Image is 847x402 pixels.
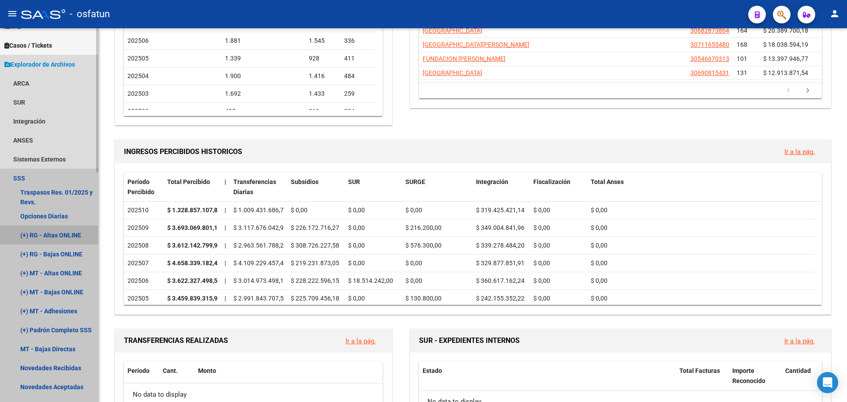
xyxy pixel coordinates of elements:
[225,71,302,81] div: 1.900
[405,242,442,249] span: $ 576.300,00
[476,178,508,185] span: Integración
[338,333,383,349] button: Ir a la pág.
[348,224,365,231] span: $ 0,00
[405,178,425,185] span: SURGE
[225,295,226,302] span: |
[423,367,442,374] span: Estado
[591,242,607,249] span: $ 0,00
[233,224,287,231] span: $ 3.117.676.042,91
[533,178,570,185] span: Fiscalización
[230,173,287,202] datatable-header-cell: Transferencias Diarias
[829,8,840,19] mat-icon: person
[127,258,160,268] div: 202507
[124,173,164,202] datatable-header-cell: Período Percibido
[127,55,149,62] span: 202505
[737,41,747,48] span: 168
[124,147,242,156] span: INGRESOS PERCIBIDOS HISTORICOS
[167,178,210,185] span: Total Percibido
[233,178,276,195] span: Transferencias Diarias
[127,72,149,79] span: 202504
[127,178,154,195] span: Período Percibido
[167,259,221,267] strong: $ 4.658.339.182,43
[344,71,372,81] div: 484
[233,242,287,249] span: $ 2.963.561.788,21
[344,89,372,99] div: 259
[344,106,372,116] div: 234
[690,41,729,48] span: 30711655480
[587,173,815,202] datatable-header-cell: Total Anses
[344,36,372,46] div: 336
[225,178,226,185] span: |
[127,223,160,233] div: 202509
[405,295,442,302] span: $ 130.800,00
[533,277,550,284] span: $ 0,00
[127,37,149,44] span: 202506
[167,295,221,302] strong: $ 3.459.839.315,96
[167,207,221,214] strong: $ 1.328.857.107,89
[405,259,422,267] span: $ 0,00
[676,361,729,391] datatable-header-cell: Total Facturas
[423,41,529,48] span: [GEOGRAPHIC_DATA][PERSON_NAME]
[233,207,287,214] span: $ 1.009.431.686,75
[591,178,624,185] span: Total Anses
[476,242,525,249] span: $ 339.278.484,20
[345,173,402,202] datatable-header-cell: SUR
[402,173,472,202] datatable-header-cell: SURGE
[163,367,178,374] span: Cant.
[127,205,160,215] div: 202510
[423,27,482,34] span: [GEOGRAPHIC_DATA]
[799,86,816,96] a: go to next page
[591,207,607,214] span: $ 0,00
[737,69,747,76] span: 131
[348,178,360,185] span: SUR
[533,224,550,231] span: $ 0,00
[476,295,525,302] span: $ 242.155.352,22
[70,4,110,24] span: - osfatun
[7,8,18,19] mat-icon: menu
[127,276,160,286] div: 202506
[225,224,226,231] span: |
[291,295,339,302] span: $ 225.709.456,18
[291,178,319,185] span: Subsidios
[167,277,221,284] strong: $ 3.622.327.498,52
[533,242,550,249] span: $ 0,00
[4,41,52,50] span: Casos / Tickets
[309,71,337,81] div: 1.416
[737,55,747,62] span: 101
[405,207,422,214] span: $ 0,00
[782,361,821,391] datatable-header-cell: Cantidad
[127,90,149,97] span: 202503
[309,89,337,99] div: 1.433
[763,41,808,48] span: $ 18.038.594,19
[348,277,393,284] span: $ 18.514.242,00
[233,259,287,267] span: $ 4.109.229.457,47
[348,207,365,214] span: $ 0,00
[419,361,676,391] datatable-header-cell: Estado
[591,259,607,267] span: $ 0,00
[225,53,302,64] div: 1.339
[167,242,221,249] strong: $ 3.612.142.799,99
[291,224,339,231] span: $ 226.172.716,27
[690,55,729,62] span: 30546670313
[225,36,302,46] div: 1.881
[405,224,442,231] span: $ 216.200,00
[690,27,729,34] span: 30682873864
[309,106,337,116] div: 261
[345,337,376,345] a: Ir a la pág.
[291,242,339,249] span: $ 308.726.227,58
[533,259,550,267] span: $ 0,00
[309,36,337,46] div: 1.545
[127,240,160,251] div: 202508
[785,367,811,374] span: Cantidad
[591,277,607,284] span: $ 0,00
[777,143,822,160] button: Ir a la pág.
[225,106,302,116] div: 495
[167,224,221,231] strong: $ 3.693.069.801,14
[476,224,525,231] span: $ 349.004.841,96
[591,295,607,302] span: $ 0,00
[777,333,822,349] button: Ir a la pág.
[476,259,525,267] span: $ 329.877.851,91
[124,361,159,380] datatable-header-cell: Período
[679,367,720,374] span: Total Facturas
[763,27,808,34] span: $ 20.389.700,18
